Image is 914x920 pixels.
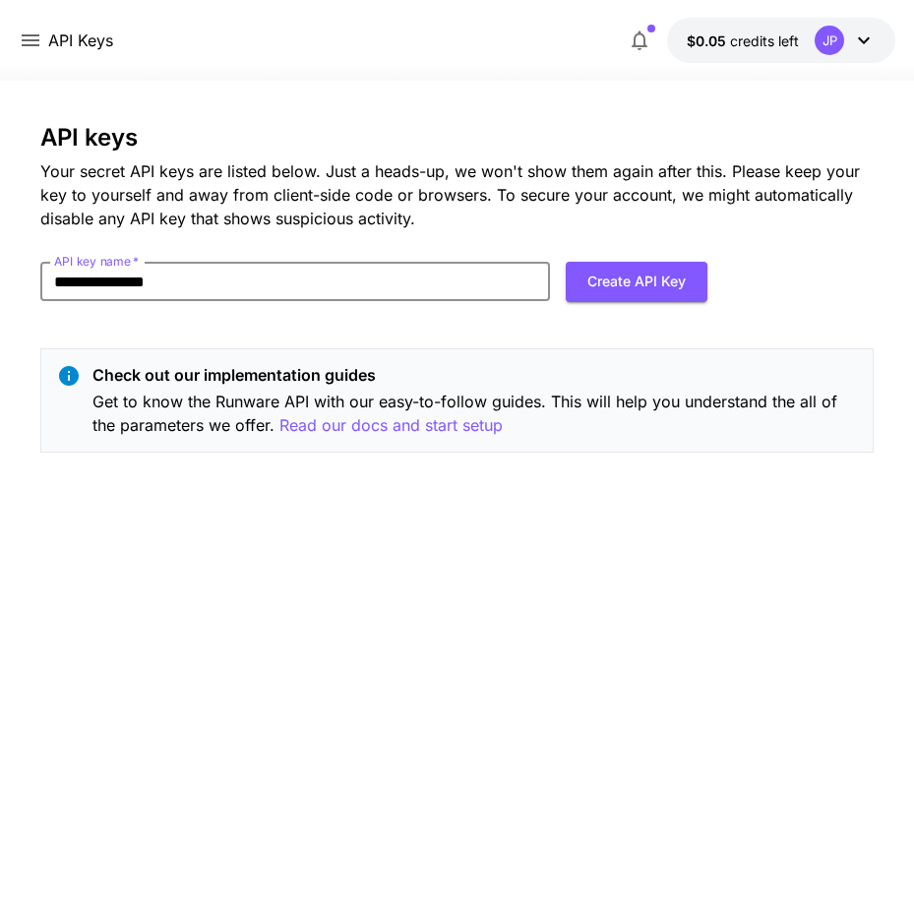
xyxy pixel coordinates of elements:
label: API key name [54,253,139,270]
span: $0.05 [687,32,730,49]
p: Get to know the Runware API with our easy-to-follow guides. This will help you understand the all... [92,390,857,438]
button: $0.05JP [667,18,895,63]
div: $0.05 [687,31,799,51]
a: API Keys [48,29,113,52]
div: JP [815,26,844,55]
p: Your secret API keys are listed below. Just a heads-up, we won't show them again after this. Plea... [40,159,874,230]
span: credits left [730,32,799,49]
p: Check out our implementation guides [92,363,857,387]
h3: API keys [40,124,874,152]
nav: breadcrumb [48,29,113,52]
button: Create API Key [566,262,707,302]
button: Read our docs and start setup [279,413,503,438]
